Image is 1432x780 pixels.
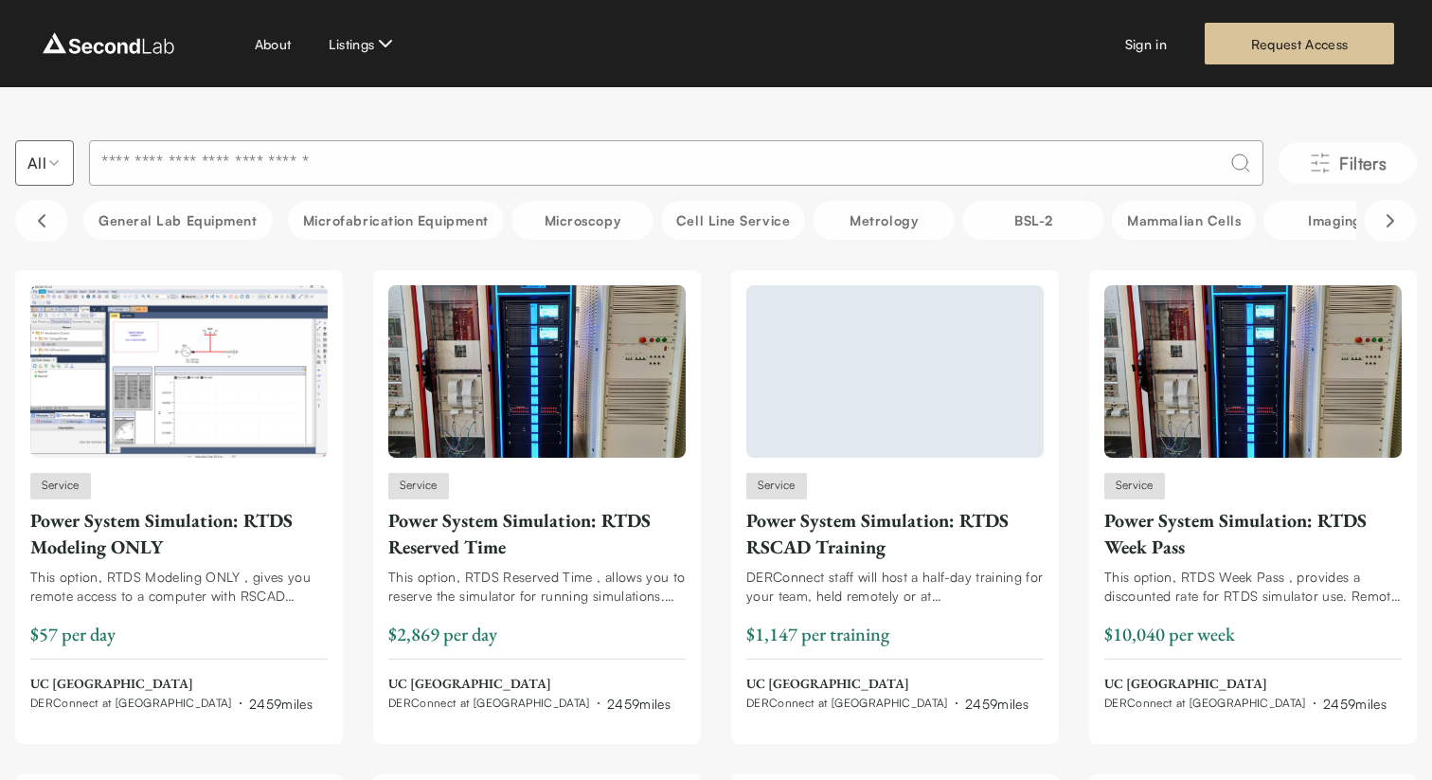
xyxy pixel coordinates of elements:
span: DERConnect at [GEOGRAPHIC_DATA] [746,696,948,711]
a: About [255,34,292,54]
span: UC [GEOGRAPHIC_DATA] [1104,675,1387,694]
button: Mammalian Cells [1112,201,1256,240]
div: Power System Simulation: RTDS Modeling ONLY [30,507,328,560]
img: logo [38,28,179,59]
button: Metrology [813,201,955,240]
a: Power System Simulation: RTDS Modeling ONLYServicePower System Simulation: RTDS Modeling ONLYThis... [30,285,328,714]
div: 2459 miles [249,694,313,714]
span: UC [GEOGRAPHIC_DATA] [746,675,1029,694]
button: General Lab equipment [83,201,273,240]
span: UC [GEOGRAPHIC_DATA] [30,675,313,694]
img: Power System Simulation: RTDS Modeling ONLY [30,285,328,458]
div: This option, RTDS Reserved Time , allows you to reserve the simulator for running simulations. Re... [388,568,686,606]
span: $2,869 per day [388,622,497,646]
a: Power System Simulation: RTDS Week PassServicePower System Simulation: RTDS Week PassThis option,... [1104,285,1402,714]
button: Microfabrication Equipment [288,201,504,240]
span: Service [746,473,807,499]
img: Power System Simulation: RTDS Week Pass [1104,285,1402,458]
a: Request Access [1205,23,1394,64]
span: $57 per day [30,622,116,646]
div: Power System Simulation: RTDS Reserved Time [388,507,686,560]
div: 2459 miles [965,694,1029,714]
span: Filters [1339,150,1387,176]
button: Scroll right [1364,200,1417,242]
span: Service [388,473,449,499]
button: Cell line service [661,201,805,240]
span: UC [GEOGRAPHIC_DATA] [388,675,671,694]
span: $1,147 per training [746,622,889,646]
div: Power System Simulation: RTDS Week Pass [1104,507,1402,560]
a: Power System Simulation: RTDS Reserved TimeServicePower System Simulation: RTDS Reserved TimeThis... [388,285,686,714]
button: Microscopy [511,201,653,240]
span: DERConnect at [GEOGRAPHIC_DATA] [1104,696,1306,711]
a: Sign in [1125,34,1167,54]
button: BSL-2 [962,201,1104,240]
button: Listings [329,32,397,55]
img: Power System Simulation: RTDS Reserved Time [388,285,686,458]
button: Select listing type [15,140,74,186]
span: $10,040 per week [1104,622,1235,646]
span: DERConnect at [GEOGRAPHIC_DATA] [388,696,590,711]
div: 2459 miles [1323,694,1387,714]
div: This option, RTDS Modeling ONLY , gives you remote access to a computer with RSCAD installed, the... [30,568,328,606]
div: Power System Simulation: RTDS RSCAD Training [746,507,1044,560]
span: Service [30,473,91,499]
div: DERConnect staff will host a half-day training for your team, held remotely or at [GEOGRAPHIC_DAT... [746,568,1044,606]
button: Imaging [1263,201,1405,240]
span: DERConnect at [GEOGRAPHIC_DATA] [30,696,232,711]
div: 2459 miles [607,694,671,714]
a: ServicePower System Simulation: RTDS RSCAD TrainingDERConnect staff will host a half-day training... [746,285,1044,714]
button: Scroll left [15,200,68,242]
span: Service [1104,473,1165,499]
button: Filters [1279,142,1417,184]
div: This option, RTDS Week Pass , provides a discounted rate for RTDS simulator use. Remote access wi... [1104,568,1402,606]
